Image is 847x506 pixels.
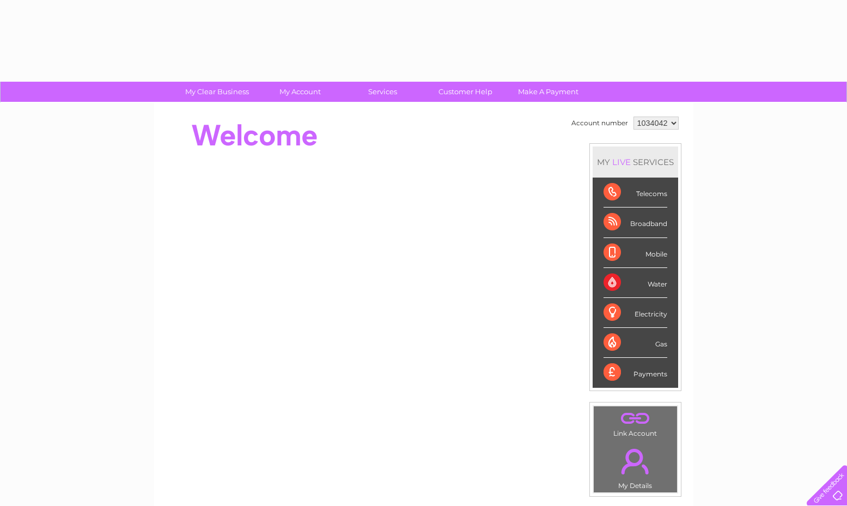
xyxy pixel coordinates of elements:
div: Electricity [604,298,667,328]
div: Gas [604,328,667,358]
a: My Account [255,82,345,102]
a: Services [338,82,428,102]
a: My Clear Business [172,82,262,102]
a: Customer Help [421,82,510,102]
a: . [596,442,674,480]
td: My Details [593,440,678,493]
div: Mobile [604,238,667,268]
td: Link Account [593,406,678,440]
div: LIVE [610,157,633,167]
a: Make A Payment [503,82,593,102]
td: Account number [569,114,631,132]
div: Payments [604,358,667,387]
div: Water [604,268,667,298]
a: . [596,409,674,428]
div: Broadband [604,208,667,237]
div: MY SERVICES [593,147,678,178]
div: Telecoms [604,178,667,208]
